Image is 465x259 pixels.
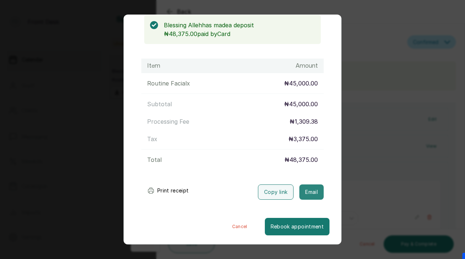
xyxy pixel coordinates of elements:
p: ₦48,375.00 [284,155,318,164]
p: Blessing Alleh has made a deposit [164,21,315,29]
h1: Amount [296,61,318,70]
button: Rebook appointment [265,218,329,235]
p: Tax [147,135,157,143]
button: Copy link [258,184,294,200]
h1: Item [147,61,160,70]
p: Processing Fee [147,117,189,126]
button: Cancel [215,218,265,235]
p: Subtotal [147,100,172,108]
button: Print receipt [141,183,195,198]
p: ₦45,000.00 [284,79,318,88]
p: Total [147,155,162,164]
p: Routine Facial x [147,79,190,88]
p: ₦45,000.00 [284,100,318,108]
p: ₦1,309.38 [290,117,318,126]
button: Email [299,184,324,200]
p: ₦48,375.00 paid by Card [164,29,315,38]
p: ₦3,375.00 [288,135,318,143]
